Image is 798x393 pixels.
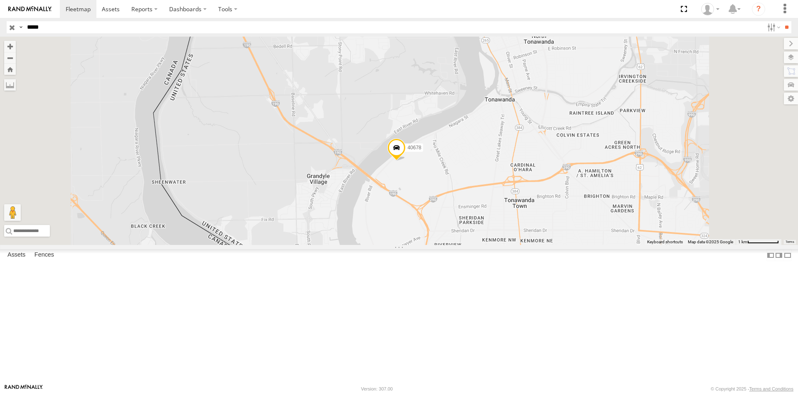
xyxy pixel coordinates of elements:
[711,386,793,391] div: © Copyright 2025 -
[4,52,16,64] button: Zoom out
[8,6,52,12] img: rand-logo.svg
[766,249,775,261] label: Dock Summary Table to the Left
[698,3,722,15] div: Carlos Ortiz
[775,249,783,261] label: Dock Summary Table to the Right
[738,240,747,244] span: 1 km
[4,204,21,221] button: Drag Pegman onto the map to open Street View
[17,21,24,33] label: Search Query
[4,79,16,91] label: Measure
[4,41,16,52] button: Zoom in
[5,385,43,393] a: Visit our Website
[749,386,793,391] a: Terms and Conditions
[752,2,765,16] i: ?
[361,386,393,391] div: Version: 307.00
[786,240,794,244] a: Terms (opens in new tab)
[30,250,58,261] label: Fences
[736,239,781,245] button: Map Scale: 1 km per 72 pixels
[407,144,421,150] span: 40678
[4,64,16,75] button: Zoom Home
[784,93,798,104] label: Map Settings
[688,240,733,244] span: Map data ©2025 Google
[783,249,792,261] label: Hide Summary Table
[647,239,683,245] button: Keyboard shortcuts
[3,250,30,261] label: Assets
[764,21,782,33] label: Search Filter Options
